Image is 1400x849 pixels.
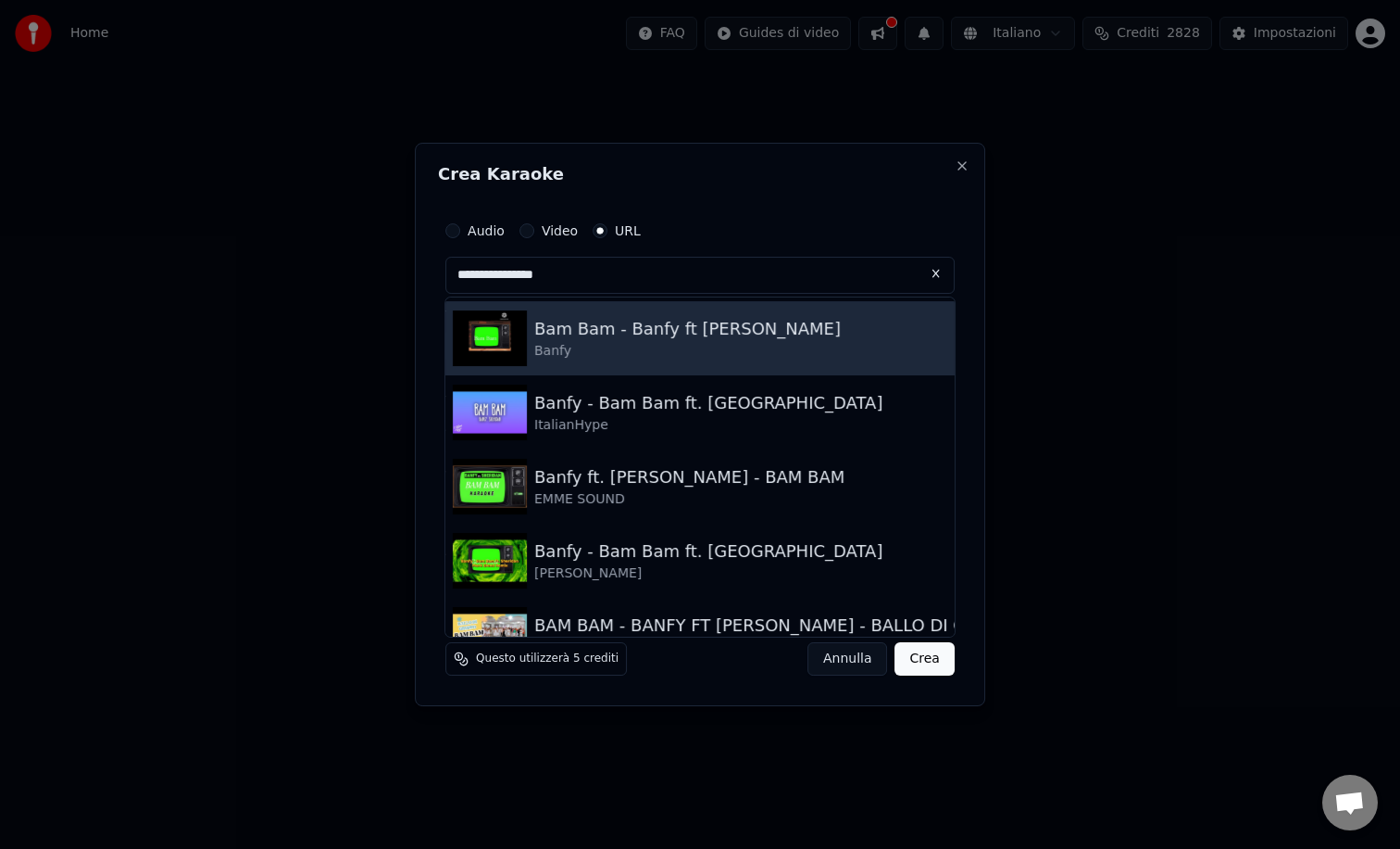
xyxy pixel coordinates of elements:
div: Banfy - Bam Bam ft. [GEOGRAPHIC_DATA] [534,390,882,416]
img: Banfy ft. Sheridan - BAM BAM [453,459,527,514]
div: BAM BAM - BANFY FT [PERSON_NAME] - BALLO DI GRUPPO - [GEOGRAPHIC_DATA][PERSON_NAME] [534,613,1354,639]
img: Banfy - Bam Bam ft. Sheridan [453,533,527,589]
div: ItalianHype [534,416,882,435]
button: Crea [895,642,955,676]
button: Annulla [807,642,888,676]
img: Bam Bam - Banfy ft Sheridan [453,310,527,366]
span: Questo utilizzerà 5 crediti [476,652,619,666]
img: Banfy - Bam Bam ft. Sheridan [453,385,527,440]
div: Banfy [534,342,841,361]
label: Video [542,224,578,237]
h2: Crea Karaoke [438,166,962,183]
div: Bam Bam - Banfy ft [PERSON_NAME] [534,316,841,342]
div: [PERSON_NAME] [534,564,882,583]
label: URL [615,224,641,237]
img: BAM BAM - BANFY FT SHERIDAN - BALLO DI GRUPPO - COREO MARY ARENA [453,607,527,663]
div: EMME SOUND [534,490,844,509]
div: Banfy ft. [PERSON_NAME] - BAM BAM [534,464,844,490]
div: Banfy - Bam Bam ft. [GEOGRAPHIC_DATA] [534,539,882,564]
label: Audio [468,224,505,237]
